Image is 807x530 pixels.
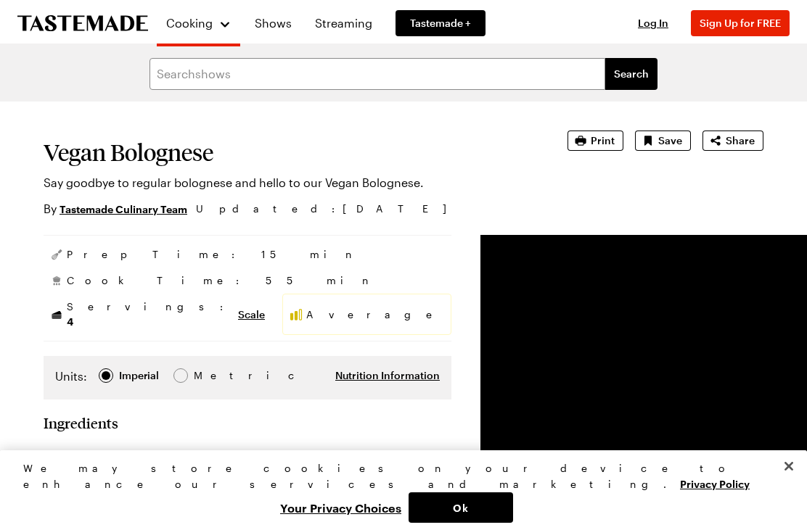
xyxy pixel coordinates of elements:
[44,197,187,215] p: By
[700,14,781,26] span: Sign Up for FREE
[335,365,440,380] button: Nutrition Information
[165,6,232,35] button: Cooking
[624,13,682,28] button: Log In
[410,13,471,28] span: Tastemade +
[614,64,649,78] span: Search
[55,365,224,385] div: Imperial Metric
[726,131,755,145] span: Share
[658,131,682,145] span: Save
[55,365,87,382] label: Units:
[196,198,461,214] span: Updated : [DATE]
[44,171,527,189] p: Say goodbye to regular bolognese and hello to our Vegan Bolognese.
[60,198,187,214] a: Tastemade Culinary Team
[396,7,486,33] a: Tastemade +
[680,473,750,487] a: More information about your privacy, opens in a new tab
[480,232,763,515] video-js: Video Player
[67,297,231,326] span: Servings:
[635,128,691,148] button: Save recipe
[273,489,409,520] button: Your Privacy Choices
[67,244,357,259] span: Prep Time: 15 min
[638,14,668,26] span: Log In
[67,270,374,285] span: Cook Time: 55 min
[23,457,771,520] div: Privacy
[773,447,805,479] button: Close
[691,7,790,33] button: Sign Up for FREE
[409,489,513,520] button: Ok
[605,55,658,87] button: filters
[568,128,623,148] button: Print
[44,136,527,162] h1: Vegan Bolognese
[166,13,213,27] span: Cooking
[591,131,615,145] span: Print
[44,411,118,428] h2: Ingredients
[194,365,224,381] div: Metric
[119,365,159,381] div: Imperial
[702,128,763,148] button: Share
[194,365,226,381] span: Metric
[119,365,160,381] span: Imperial
[17,12,148,29] a: To Tastemade Home Page
[306,305,445,319] span: Average
[23,457,771,489] div: We may store cookies on your device to enhance our services and marketing.
[238,305,265,319] button: Scale
[44,443,451,466] li: 14 ounces shiitake mushrooms
[67,311,73,325] span: 4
